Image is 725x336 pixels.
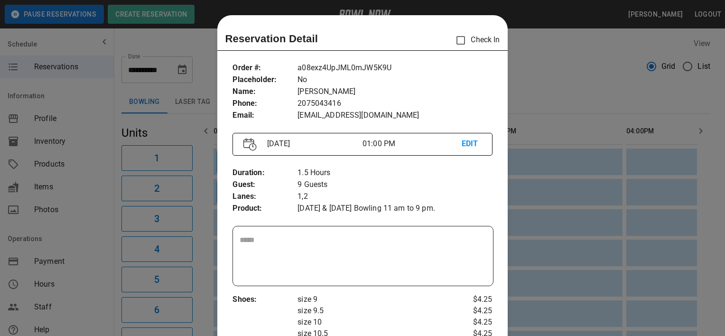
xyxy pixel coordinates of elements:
[297,179,492,191] p: 9 Guests
[451,30,500,50] p: Check In
[232,98,297,110] p: Phone :
[297,191,492,203] p: 1,2
[225,31,318,47] p: Reservation Detail
[232,110,297,121] p: Email :
[232,191,297,203] p: Lanes :
[449,305,492,317] p: $4.25
[297,305,449,317] p: size 9.5
[297,74,492,86] p: No
[297,86,492,98] p: [PERSON_NAME]
[232,86,297,98] p: Name :
[297,203,492,215] p: [DATE] & [DATE] Bowling 11 am to 9 pm.
[297,167,492,179] p: 1.5 Hours
[263,138,362,149] p: [DATE]
[297,62,492,74] p: a08exz4UpJML0mJW5K9U
[449,294,492,305] p: $4.25
[232,74,297,86] p: Placeholder :
[297,98,492,110] p: 2075043416
[462,138,482,150] p: EDIT
[232,294,297,306] p: Shoes :
[362,138,462,149] p: 01:00 PM
[297,110,492,121] p: [EMAIL_ADDRESS][DOMAIN_NAME]
[297,317,449,328] p: size 10
[232,203,297,215] p: Product :
[449,317,492,328] p: $4.25
[297,294,449,305] p: size 9
[232,179,297,191] p: Guest :
[232,62,297,74] p: Order # :
[243,138,257,151] img: Vector
[232,167,297,179] p: Duration :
